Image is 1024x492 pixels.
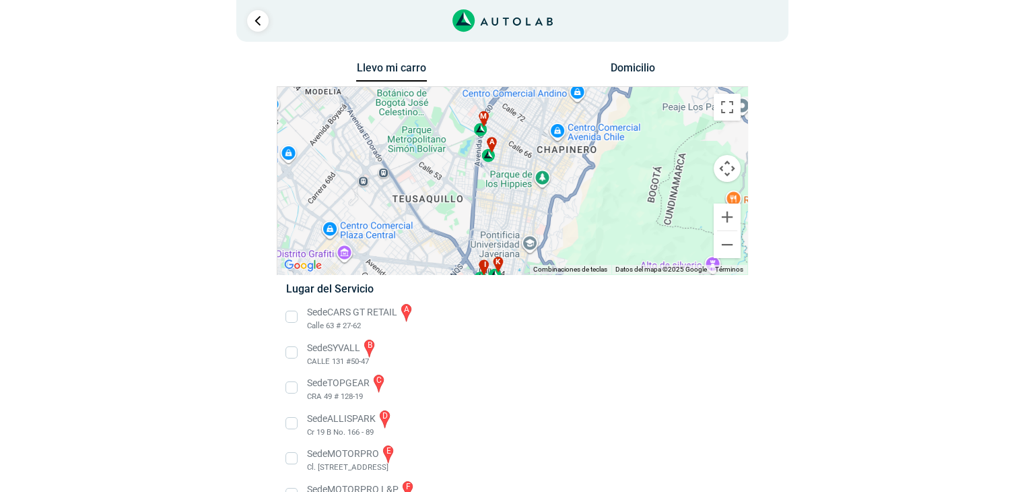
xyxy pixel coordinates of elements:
button: Llevo mi carro [356,61,427,82]
img: Google [281,257,325,274]
h5: Lugar del Servicio [286,282,738,295]
span: k [496,257,501,268]
a: Abre esta zona en Google Maps (se abre en una nueva ventana) [281,257,325,274]
button: Controles de visualización del mapa [714,155,741,182]
a: Términos (se abre en una nueva pestaña) [715,266,743,273]
button: Domicilio [597,61,668,81]
button: Cambiar a la vista en pantalla completa [714,94,741,121]
span: a [489,137,494,148]
a: Ir al paso anterior [247,10,269,32]
button: Combinaciones de teclas [533,265,607,274]
span: m [479,111,486,123]
button: Reducir [714,231,741,258]
button: Ampliar [714,204,741,230]
span: Datos del mapa ©2025 Google [615,266,707,273]
a: Link al sitio de autolab [452,13,553,26]
span: i [483,259,486,271]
